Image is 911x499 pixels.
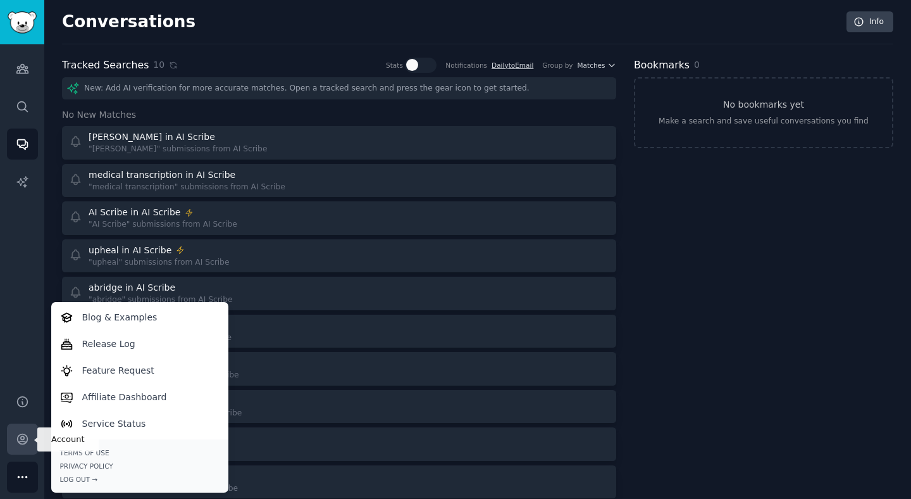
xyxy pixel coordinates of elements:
[578,61,616,70] button: Matches
[53,304,226,331] a: Blog & Examples
[8,11,37,34] img: GummySearch logo
[89,281,175,294] div: abridge in AI Scribe
[62,352,616,386] a: mentalyc in AI Scribe"mentalyc" submissions from AI Scribe
[53,384,226,410] a: Affiliate Dashboard
[89,294,233,306] div: "abridge" submissions from AI Scribe
[89,257,229,268] div: "upheal" submissions from AI Scribe
[634,77,893,148] a: No bookmarks yetMake a search and save useful conversations you find
[62,77,616,99] div: New: Add AI verification for more accurate matches. Open a tracked search and press the gear icon...
[694,60,700,70] span: 0
[89,244,171,257] div: upheal in AI Scribe
[60,475,220,484] div: Log Out →
[89,206,180,219] div: AI Scribe in AI Scribe
[62,108,136,122] span: No New Matches
[89,130,215,144] div: [PERSON_NAME] in AI Scribe
[578,61,605,70] span: Matches
[62,465,616,499] a: blueprint in AI Scribe"blueprint" submissions from AI Scribe
[53,331,226,357] a: Release Log
[53,410,226,437] a: Service Status
[89,182,285,193] div: "medical transcription" submissions from AI Scribe
[62,277,616,310] a: abridge in AI Scribe"abridge" submissions from AI Scribe
[60,448,220,457] a: Terms of Use
[82,391,167,404] p: Affiliate Dashboard
[723,98,804,111] h3: No bookmarks yet
[89,168,235,182] div: medical transcription in AI Scribe
[60,462,220,471] a: Privacy Policy
[62,12,195,32] h2: Conversations
[542,61,573,70] div: Group by
[82,417,146,431] p: Service Status
[62,201,616,235] a: AI Scribe in AI Scribe"AI Scribe" submissions from AI Scribe
[62,390,616,424] a: autonotes in AI Scribe"autonotes" submissions from AI Scribe
[82,364,154,377] p: Feature Request
[82,338,135,351] p: Release Log
[445,61,487,70] div: Notifications
[89,144,267,155] div: "[PERSON_NAME]" submissions from AI Scribe
[62,239,616,273] a: upheal in AI Scribe"upheal" submissions from AI Scribe
[82,311,158,324] p: Blog & Examples
[634,58,690,73] h2: Bookmarks
[89,219,237,231] div: "AI Scribe" submissions from AI Scribe
[846,11,893,33] a: Info
[62,315,616,348] a: twofold in AI Scribe"twofold" submissions from AI Scribe
[62,126,616,160] a: [PERSON_NAME] in AI Scribe"[PERSON_NAME]" submissions from AI Scribe
[62,164,616,198] a: medical transcription in AI Scribe"medical transcription" submissions from AI Scribe
[659,116,869,127] div: Make a search and save useful conversations you find
[62,58,149,73] h2: Tracked Searches
[153,58,164,72] span: 10
[386,61,403,70] div: Stats
[53,357,226,384] a: Feature Request
[492,61,533,69] a: DailytoEmail
[62,427,616,461] a: Freed in AI Scribe"Freed" submissions from AI Scribe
